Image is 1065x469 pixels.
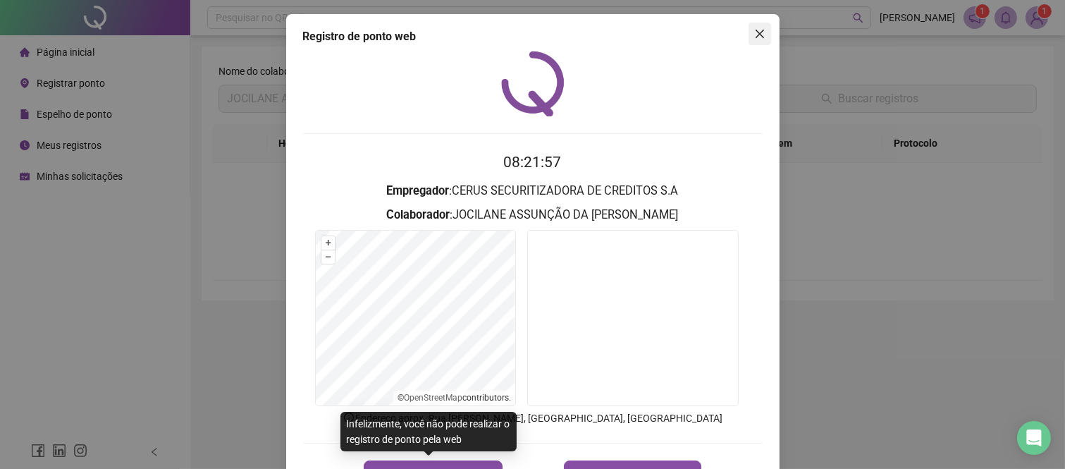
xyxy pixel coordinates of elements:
img: QRPoint [501,51,565,116]
h3: : JOCILANE ASSUNÇÃO DA [PERSON_NAME] [303,206,763,224]
button: – [321,250,335,264]
div: Infelizmente, você não pode realizar o registro de ponto pela web [340,412,517,451]
span: close [754,28,765,39]
strong: Empregador [387,184,450,197]
li: © contributors. [398,393,511,403]
div: Open Intercom Messenger [1017,421,1051,455]
div: Registro de ponto web [303,28,763,45]
button: Close [749,23,771,45]
a: OpenStreetMap [404,393,462,403]
time: 08:21:57 [504,154,562,171]
h3: : CERUS SECURITIZADORA DE CREDITOS S.A [303,182,763,200]
p: Endereço aprox. : Rua [PERSON_NAME], [GEOGRAPHIC_DATA], [GEOGRAPHIC_DATA] [303,410,763,426]
strong: Colaborador [387,208,450,221]
button: + [321,236,335,250]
